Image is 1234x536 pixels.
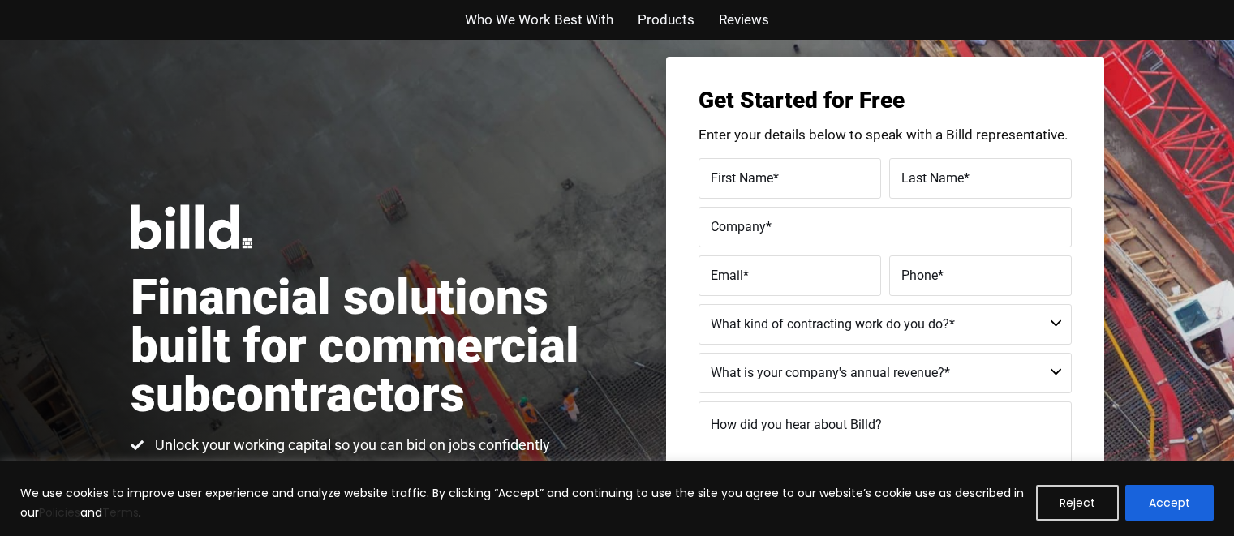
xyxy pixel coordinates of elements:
button: Reject [1036,485,1119,521]
span: How did you hear about Billd? [711,417,882,432]
span: Last Name [901,169,964,185]
h3: Get Started for Free [699,89,1072,112]
span: Unlock your working capital so you can bid on jobs confidently [151,435,550,455]
span: First Name [711,169,773,185]
h1: Financial solutions built for commercial subcontractors [131,273,617,419]
span: Phone [901,267,938,282]
p: Enter your details below to speak with a Billd representative. [699,128,1072,142]
a: Who We Work Best With [465,8,613,32]
span: Company [711,218,766,234]
p: We use cookies to improve user experience and analyze website traffic. By clicking “Accept” and c... [20,483,1024,522]
a: Policies [39,504,80,521]
button: Accept [1125,485,1214,521]
span: Email [711,267,743,282]
a: Reviews [719,8,769,32]
a: Terms [102,504,139,521]
a: Products [638,8,694,32]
